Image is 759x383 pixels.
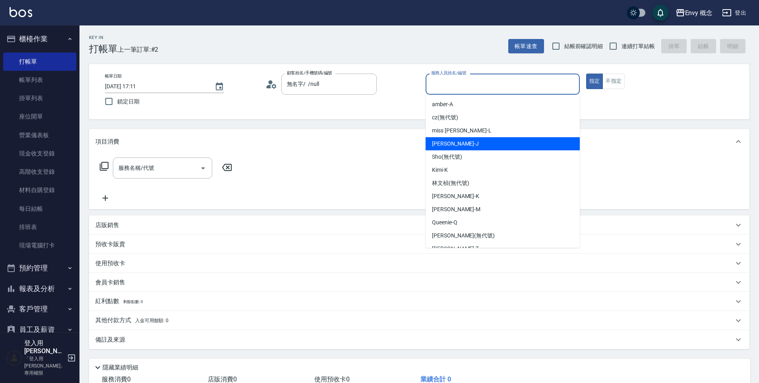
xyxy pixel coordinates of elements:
[89,216,749,235] div: 店販銷售
[653,5,668,21] button: save
[432,218,457,227] span: Queenie -Q
[3,258,76,278] button: 預約管理
[208,375,237,383] span: 店販消費 0
[719,6,749,20] button: 登出
[117,97,139,106] span: 鎖定日期
[135,318,169,323] span: 入金可用餘額: 0
[89,129,749,154] div: 項目消費
[95,138,119,146] p: 項目消費
[432,113,458,122] span: cz (無代號)
[3,52,76,71] a: 打帳單
[3,126,76,144] a: 營業儀表板
[622,42,655,51] span: 連續打單結帳
[197,162,209,175] button: Open
[210,77,229,96] button: Choose date, selected date is 2025-09-23
[3,107,76,126] a: 座位開單
[95,297,143,306] p: 紅利點數
[3,163,76,181] a: 高階收支登錄
[102,375,131,383] span: 服務消費 0
[89,292,749,311] div: 紅利點數剩餘點數: 0
[89,35,118,40] h2: Key In
[432,245,479,253] span: [PERSON_NAME] -T
[89,273,749,292] div: 會員卡銷售
[95,259,125,268] p: 使用預收卡
[24,355,65,377] p: 「登入用[PERSON_NAME]」專用權限
[432,140,479,148] span: [PERSON_NAME] -J
[508,39,544,54] button: 帳單速查
[123,299,143,304] span: 剩餘點數: 0
[3,200,76,218] a: 每日結帳
[89,254,749,273] div: 使用預收卡
[89,43,118,54] h3: 打帳單
[432,179,469,187] span: 林文楨 (無代號)
[105,73,122,79] label: 帳單日期
[10,7,32,17] img: Logo
[3,29,76,49] button: 櫃檯作業
[564,42,603,51] span: 結帳前確認明細
[103,364,138,372] p: 隱藏業績明細
[432,192,479,200] span: [PERSON_NAME] -K
[3,181,76,199] a: 材料自購登錄
[95,278,125,287] p: 會員卡銷售
[105,80,207,93] input: YYYY/MM/DD hh:mm
[3,71,76,89] a: 帳單列表
[672,5,716,21] button: Envy 概念
[95,336,125,344] p: 備註及來源
[3,218,76,236] a: 排班表
[3,89,76,107] a: 掛單列表
[602,74,625,89] button: 不指定
[6,350,22,366] img: Person
[432,153,462,161] span: Sho (無代號)
[95,240,125,249] p: 預收卡販賣
[432,166,448,174] span: Kimi -K
[432,126,492,135] span: miss [PERSON_NAME] -L
[314,375,350,383] span: 使用預收卡 0
[24,339,65,355] h5: 登入用[PERSON_NAME]
[3,144,76,163] a: 現金收支登錄
[118,45,159,54] span: 上一筆訂單:#2
[3,299,76,319] button: 客戶管理
[431,70,466,76] label: 服務人員姓名/編號
[89,235,749,254] div: 預收卡販賣
[95,221,119,229] p: 店販銷售
[432,231,495,240] span: [PERSON_NAME] (無代號)
[3,278,76,299] button: 報表及分析
[3,319,76,340] button: 員工及薪資
[95,316,168,325] p: 其他付款方式
[432,205,480,214] span: [PERSON_NAME] -M
[432,100,453,109] span: amber -A
[89,311,749,330] div: 其他付款方式入金可用餘額: 0
[89,330,749,349] div: 備註及來源
[420,375,451,383] span: 業績合計 0
[287,70,332,76] label: 顧客姓名/手機號碼/編號
[685,8,713,18] div: Envy 概念
[3,236,76,255] a: 現場電腦打卡
[586,74,603,89] button: 指定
